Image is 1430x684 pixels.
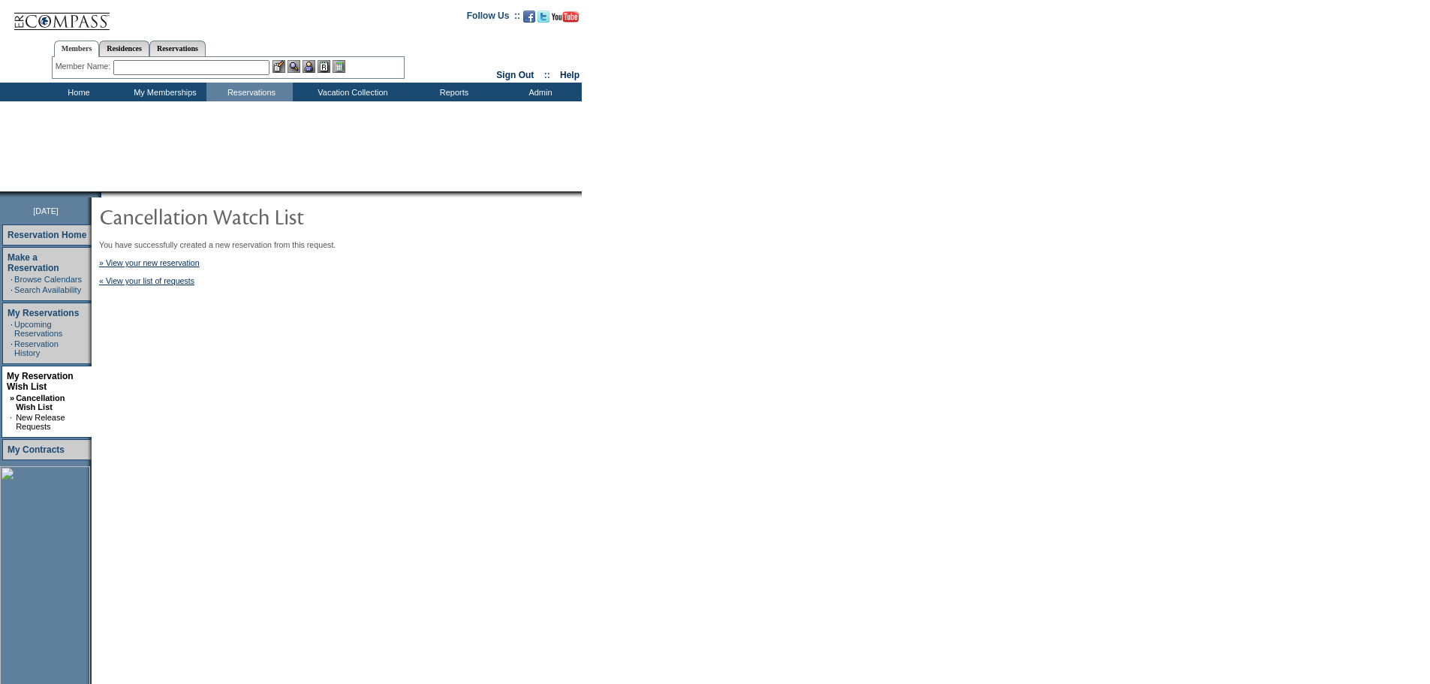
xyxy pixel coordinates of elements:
[99,201,399,231] img: pgTtlCancellationNotification.gif
[14,275,82,284] a: Browse Calendars
[293,83,409,101] td: Vacation Collection
[8,230,86,240] a: Reservation Home
[10,413,14,431] td: ·
[288,60,300,73] img: View
[552,11,579,23] img: Subscribe to our YouTube Channel
[272,60,285,73] img: b_edit.gif
[552,15,579,24] a: Subscribe to our YouTube Channel
[33,206,59,215] span: [DATE]
[34,83,120,101] td: Home
[8,252,59,273] a: Make a Reservation
[8,444,65,455] a: My Contracts
[496,70,534,80] a: Sign Out
[333,60,345,73] img: b_calculator.gif
[54,41,100,57] a: Members
[99,41,149,56] a: Residences
[149,41,206,56] a: Reservations
[16,413,65,431] a: New Release Requests
[11,339,13,357] td: ·
[544,70,550,80] span: ::
[11,285,13,294] td: ·
[523,15,535,24] a: Become our fan on Facebook
[99,240,336,249] span: You have successfully created a new reservation from this request.
[523,11,535,23] img: Become our fan on Facebook
[10,393,14,402] b: »
[96,191,101,197] img: promoShadowLeftCorner.gif
[14,285,81,294] a: Search Availability
[303,60,315,73] img: Impersonate
[409,83,495,101] td: Reports
[8,308,79,318] a: My Reservations
[99,258,200,267] a: » View your new reservation
[14,339,59,357] a: Reservation History
[206,83,293,101] td: Reservations
[318,60,330,73] img: Reservations
[537,15,549,24] a: Follow us on Twitter
[14,320,62,338] a: Upcoming Reservations
[16,393,65,411] a: Cancellation Wish List
[56,60,113,73] div: Member Name:
[120,83,206,101] td: My Memberships
[11,275,13,284] td: ·
[7,371,74,392] a: My Reservation Wish List
[467,9,520,27] td: Follow Us ::
[99,276,194,285] a: « View your list of requests
[101,191,103,197] img: blank.gif
[495,83,582,101] td: Admin
[560,70,580,80] a: Help
[537,11,549,23] img: Follow us on Twitter
[11,320,13,338] td: ·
